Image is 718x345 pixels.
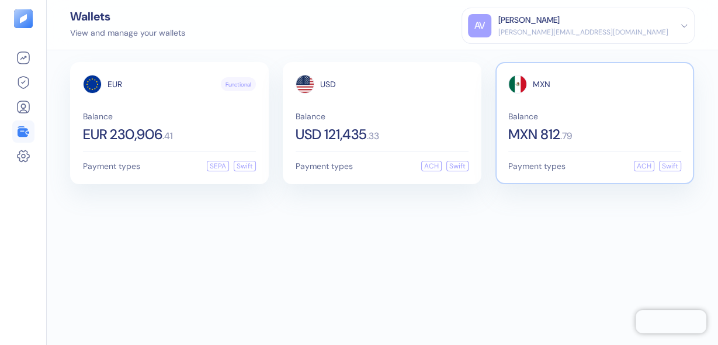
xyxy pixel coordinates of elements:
span: MXN 812 [508,127,560,142]
span: Balance [508,112,681,120]
span: Functional [226,80,251,89]
span: MXN [533,80,550,88]
span: EUR [107,80,122,88]
div: ACH [421,161,442,171]
div: Wallets [70,11,185,22]
span: Balance [296,112,469,120]
a: Wallets [12,125,34,139]
div: Swift [446,161,469,171]
span: . 33 [367,132,379,141]
span: USD [320,80,336,88]
div: AV [468,14,491,37]
div: [PERSON_NAME][EMAIL_ADDRESS][DOMAIN_NAME] [498,27,668,37]
a: Settings [12,149,34,163]
div: Swift [659,161,681,171]
span: . 79 [560,132,572,141]
span: USD 121,435 [296,127,367,142]
div: [PERSON_NAME] [498,14,560,26]
img: logo-tablet-V2.svg [14,9,33,28]
span: Payment types [508,162,566,170]
span: . 41 [162,132,173,141]
div: ACH [634,161,654,171]
a: Overview [12,51,34,65]
a: Hedges [12,75,34,89]
span: Payment types [296,162,353,170]
div: SEPA [207,161,229,171]
span: EUR 230,906 [83,127,162,142]
span: Balance [83,112,256,120]
span: Payment types [83,162,140,170]
a: Customers [12,100,34,114]
div: View and manage your wallets [70,27,185,39]
div: Swift [234,161,256,171]
iframe: Chatra live chat [636,310,706,333]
